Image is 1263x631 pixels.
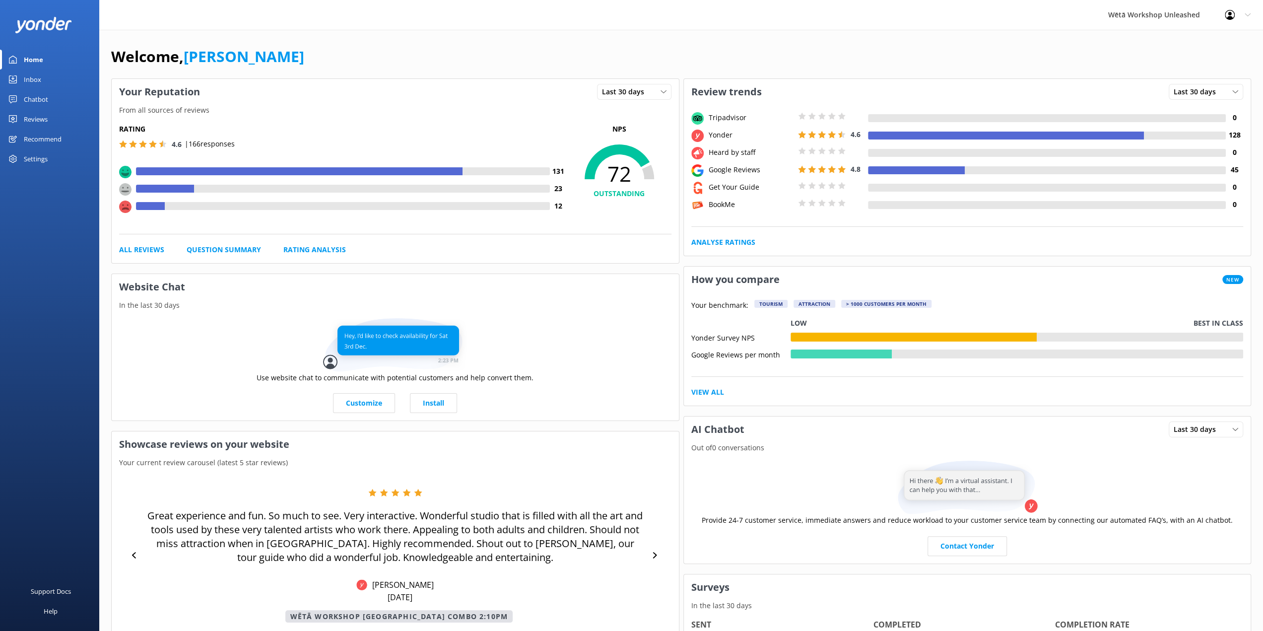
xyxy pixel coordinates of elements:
p: In the last 30 days [684,600,1251,611]
h4: 12 [550,201,567,211]
p: Your benchmark: [691,300,748,312]
p: Use website chat to communicate with potential customers and help convert them. [257,372,533,383]
div: Tripadvisor [706,112,796,123]
img: conversation... [323,318,467,372]
h3: Surveys [684,574,1251,600]
h3: How you compare [684,267,787,292]
h4: 128 [1226,130,1243,140]
h4: 0 [1226,182,1243,193]
div: Get Your Guide [706,182,796,193]
div: Settings [24,149,48,169]
div: Inbox [24,70,41,89]
p: Great experience and fun. So much to see. Very interactive. Wonderful studio that is filled with ... [147,509,644,564]
a: Contact Yonder [928,536,1007,556]
div: Heard by staff [706,147,796,158]
h4: 0 [1226,147,1243,158]
span: 4.6 [172,140,182,149]
p: Provide 24-7 customer service, immediate answers and reduce workload to your customer service tea... [702,515,1233,526]
div: BookMe [706,199,796,210]
img: yonder-white-logo.png [15,17,72,33]
div: Support Docs [31,581,71,601]
div: Tourism [754,300,788,308]
div: Reviews [24,109,48,129]
span: Last 30 days [602,86,650,97]
span: Last 30 days [1174,86,1222,97]
span: Last 30 days [1174,424,1222,435]
p: In the last 30 days [112,300,679,311]
a: Customize [333,393,395,413]
p: Your current review carousel (latest 5 star reviews) [112,457,679,468]
div: > 1000 customers per month [841,300,931,308]
h4: 23 [550,183,567,194]
h4: 0 [1226,199,1243,210]
p: From all sources of reviews [112,105,679,116]
div: Recommend [24,129,62,149]
p: [DATE] [388,592,412,603]
span: 4.8 [851,164,861,174]
a: Install [410,393,457,413]
h4: 45 [1226,164,1243,175]
p: NPS [567,124,671,135]
span: New [1222,275,1243,284]
p: [PERSON_NAME] [367,579,434,590]
h1: Welcome, [111,45,304,69]
h5: Rating [119,124,567,135]
a: View All [691,387,724,398]
img: Yonder [356,579,367,590]
p: Best in class [1194,318,1243,329]
h4: 131 [550,166,567,177]
div: Chatbot [24,89,48,109]
div: Home [24,50,43,70]
div: Google Reviews [706,164,796,175]
h3: Your Reputation [112,79,207,105]
div: Help [44,601,58,621]
div: Attraction [794,300,835,308]
div: Yonder Survey NPS [691,333,791,342]
a: Question Summary [187,244,261,255]
span: 72 [567,161,671,186]
h4: OUTSTANDING [567,188,671,199]
a: Analyse Ratings [691,237,755,248]
img: assistant... [895,461,1039,515]
h3: AI Chatbot [684,417,752,442]
a: Rating Analysis [283,244,346,255]
div: Yonder [706,130,796,140]
h4: 0 [1226,112,1243,123]
p: Out of 0 conversations [684,442,1251,453]
p: Wētā Workshop [GEOGRAPHIC_DATA] COMBO 2:10pm [285,610,513,623]
h3: Website Chat [112,274,679,300]
div: Google Reviews per month [691,350,791,358]
a: All Reviews [119,244,164,255]
a: [PERSON_NAME] [184,46,304,67]
span: 4.6 [851,130,861,139]
p: | 166 responses [185,139,235,149]
h3: Review trends [684,79,769,105]
h3: Showcase reviews on your website [112,431,679,457]
p: Low [791,318,807,329]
